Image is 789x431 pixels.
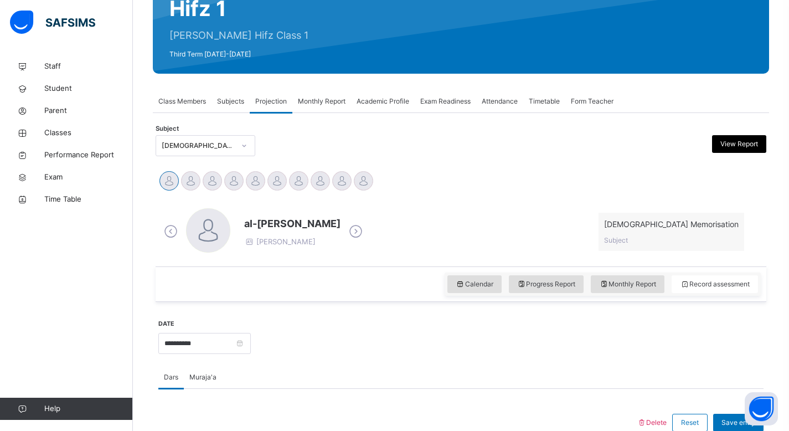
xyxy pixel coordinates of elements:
span: [PERSON_NAME] [244,237,316,246]
span: Class Members [158,96,206,106]
span: Staff [44,61,133,72]
img: safsims [10,11,95,34]
span: Record assessment [680,279,750,289]
span: Progress Report [517,279,576,289]
span: Muraja'a [189,372,216,382]
span: Time Table [44,194,133,205]
span: Delete [637,418,667,427]
span: Calendar [456,279,493,289]
span: Subject [156,124,179,134]
span: Student [44,83,133,94]
span: Monthly Report [599,279,656,289]
span: Monthly Report [298,96,345,106]
span: [DEMOGRAPHIC_DATA] Memorisation [604,218,739,230]
span: Attendance [482,96,518,106]
div: [DEMOGRAPHIC_DATA] Memorisation [162,141,235,151]
span: Subjects [217,96,244,106]
span: Reset [681,418,699,428]
span: Classes [44,127,133,138]
span: Parent [44,105,133,116]
span: Help [44,403,132,414]
span: Subject [604,236,628,244]
span: Academic Profile [357,96,409,106]
span: Performance Report [44,150,133,161]
span: al-[PERSON_NAME] [244,216,341,231]
span: Dars [164,372,178,382]
span: Form Teacher [571,96,613,106]
span: View Report [720,139,758,149]
span: Save entry [721,418,755,428]
span: Timetable [529,96,560,106]
button: Open asap [745,392,778,425]
span: Exam Readiness [420,96,471,106]
span: Exam [44,172,133,183]
label: Date [158,320,174,329]
span: Projection [255,96,287,106]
